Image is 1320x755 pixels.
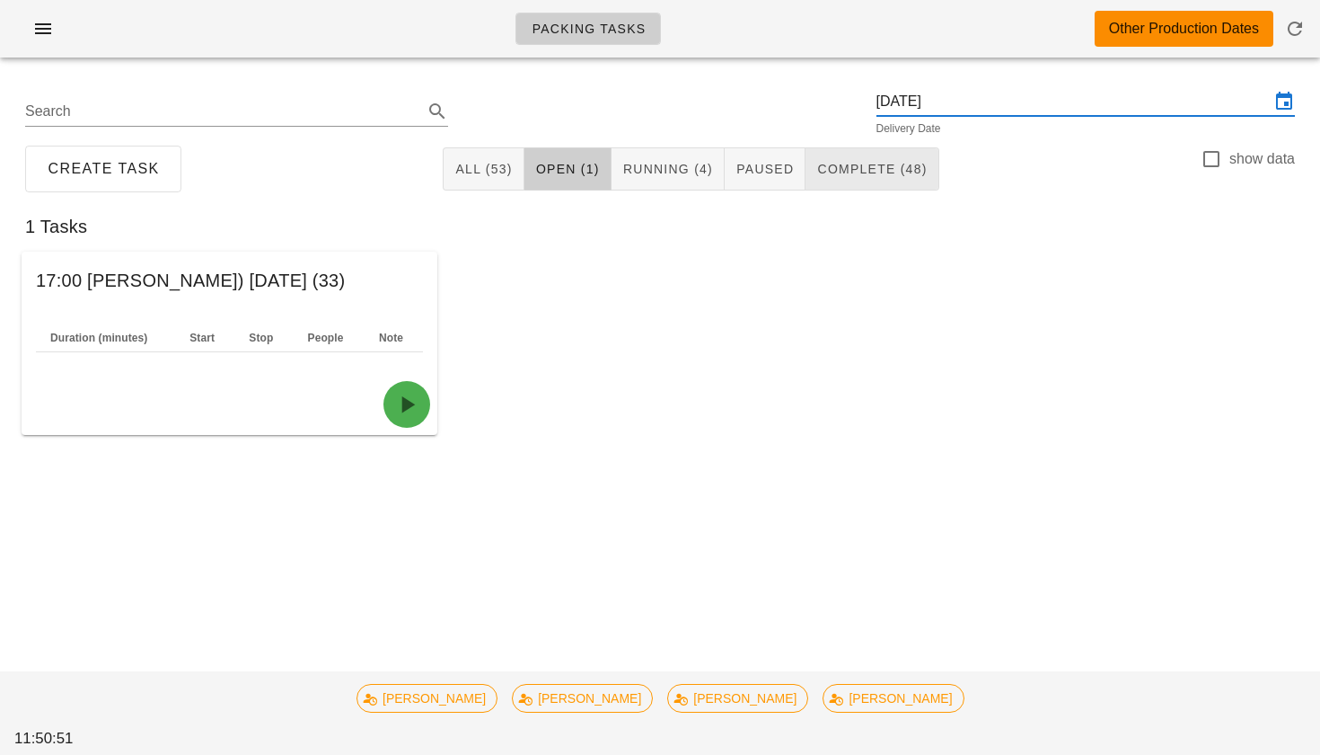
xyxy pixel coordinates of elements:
th: People [294,324,365,352]
span: [PERSON_NAME] [834,685,952,712]
span: [PERSON_NAME] [679,685,796,712]
th: Start [175,324,234,352]
span: Running (4) [622,162,713,176]
div: 11:50:51 [11,724,119,753]
div: 17:00 [PERSON_NAME]) [DATE] (33) [22,252,437,309]
a: Packing Tasks [515,13,661,45]
button: All (53) [443,147,524,191]
span: All (53) [454,162,512,176]
button: Complete (48) [805,147,938,191]
span: Complete (48) [816,162,927,176]
div: Delivery Date [876,123,1296,134]
button: Open (1) [524,147,612,191]
th: Stop [234,324,293,352]
span: Create Task [47,161,160,177]
th: Note [365,324,423,352]
span: [PERSON_NAME] [368,685,486,712]
label: show data [1229,150,1295,168]
button: Create Task [25,146,181,192]
span: [PERSON_NAME] [524,685,641,712]
button: Paused [725,147,805,191]
span: Paused [735,162,794,176]
button: Running (4) [612,147,725,191]
span: Open (1) [535,162,600,176]
span: Packing Tasks [531,22,646,36]
th: Duration (minutes) [36,324,175,352]
div: Other Production Dates [1109,18,1259,40]
div: 1 Tasks [11,198,1309,255]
